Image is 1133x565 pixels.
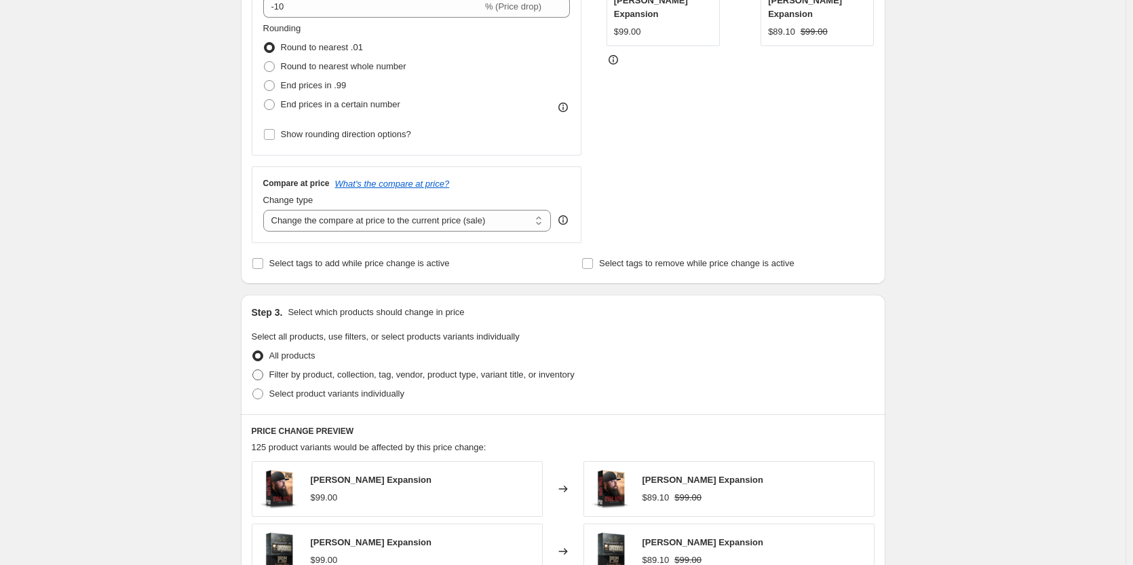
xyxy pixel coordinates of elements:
span: $89.10 [642,555,670,565]
span: [PERSON_NAME] Expansion [642,475,763,485]
h3: Compare at price [263,178,330,189]
span: $99.00 [311,555,338,565]
img: Eyal-Box-Art_80x.png [591,469,632,509]
span: % (Price drop) [485,1,541,12]
span: Select tags to remove while price change is active [599,258,794,268]
span: Round to nearest whole number [281,61,406,71]
span: End prices in a certain number [281,99,400,109]
h2: Step 3. [252,306,283,319]
span: $99.00 [674,492,702,503]
p: Select which products should change in price [288,306,464,319]
span: Show rounding direction options? [281,129,411,139]
h6: PRICE CHANGE PREVIEW [252,426,875,437]
span: Filter by product, collection, tag, vendor, product type, variant title, or inventory [269,369,575,380]
button: What's the compare at price? [335,179,450,189]
span: Rounding [263,23,301,33]
span: Round to nearest .01 [281,42,363,52]
img: Eyal-Box-Art_80x.png [259,469,300,509]
span: $99.00 [801,26,828,37]
span: [PERSON_NAME] Expansion [311,475,431,485]
span: 125 product variants would be affected by this price change: [252,442,486,452]
span: Select all products, use filters, or select products variants individually [252,331,520,342]
span: [PERSON_NAME] Expansion [642,537,763,547]
span: Select tags to add while price change is active [269,258,450,268]
span: $89.10 [768,26,795,37]
span: [PERSON_NAME] Expansion [311,537,431,547]
span: $89.10 [642,492,670,503]
span: End prices in .99 [281,80,347,90]
span: Change type [263,195,313,205]
span: $99.00 [311,492,338,503]
div: help [556,213,570,227]
span: Select product variants individually [269,388,404,399]
span: $99.00 [614,26,641,37]
span: $99.00 [674,555,702,565]
span: All products [269,350,315,361]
